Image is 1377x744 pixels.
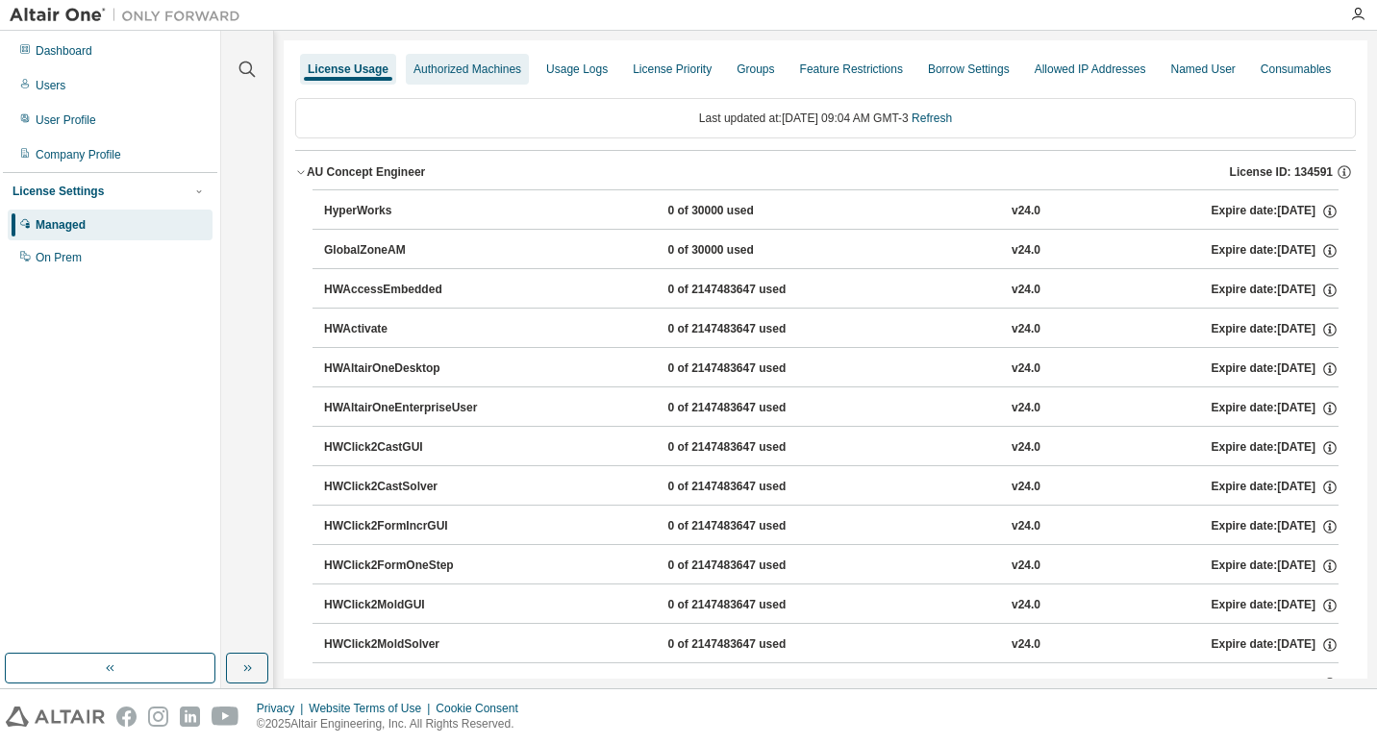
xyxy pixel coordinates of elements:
[1170,62,1235,77] div: Named User
[1211,479,1338,496] div: Expire date: [DATE]
[1211,636,1338,654] div: Expire date: [DATE]
[1211,400,1338,417] div: Expire date: [DATE]
[800,62,903,77] div: Feature Restrictions
[1261,62,1331,77] div: Consumables
[436,701,529,716] div: Cookie Consent
[1012,242,1040,260] div: v24.0
[546,62,608,77] div: Usage Logs
[324,663,1339,706] button: HWCompose0 of 2147483647 usedv24.0Expire date:[DATE]
[667,479,840,496] div: 0 of 2147483647 used
[324,584,1339,627] button: HWClick2MoldGUI0 of 2147483647 usedv24.0Expire date:[DATE]
[324,348,1339,390] button: HWAltairOneDesktop0 of 2147483647 usedv24.0Expire date:[DATE]
[295,98,1356,138] div: Last updated at: [DATE] 09:04 AM GMT-3
[257,716,530,732] p: © 2025 Altair Engineering, Inc. All Rights Reserved.
[1012,203,1040,220] div: v24.0
[1211,439,1338,457] div: Expire date: [DATE]
[1230,164,1333,180] span: License ID: 134591
[36,217,86,233] div: Managed
[1012,282,1040,299] div: v24.0
[1012,479,1040,496] div: v24.0
[324,466,1339,508] button: HWClick2CastSolver0 of 2147483647 usedv24.0Expire date:[DATE]
[667,676,840,693] div: 0 of 2147483647 used
[36,147,121,162] div: Company Profile
[212,707,239,727] img: youtube.svg
[324,242,497,260] div: GlobalZoneAM
[667,518,840,535] div: 0 of 2147483647 used
[1211,321,1338,338] div: Expire date: [DATE]
[1035,62,1146,77] div: Allowed IP Addresses
[928,62,1010,77] div: Borrow Settings
[324,203,497,220] div: HyperWorks
[36,43,92,59] div: Dashboard
[1211,203,1338,220] div: Expire date: [DATE]
[1012,597,1040,614] div: v24.0
[667,321,840,338] div: 0 of 2147483647 used
[324,400,497,417] div: HWAltairOneEnterpriseUser
[667,439,840,457] div: 0 of 2147483647 used
[1012,558,1040,575] div: v24.0
[324,269,1339,311] button: HWAccessEmbedded0 of 2147483647 usedv24.0Expire date:[DATE]
[1012,321,1040,338] div: v24.0
[324,518,497,535] div: HWClick2FormIncrGUI
[1012,439,1040,457] div: v24.0
[1012,400,1040,417] div: v24.0
[13,184,104,199] div: License Settings
[36,250,82,265] div: On Prem
[1211,597,1338,614] div: Expire date: [DATE]
[324,360,497,378] div: HWAltairOneDesktop
[324,387,1339,430] button: HWAltairOneEnterpriseUser0 of 2147483647 usedv24.0Expire date:[DATE]
[1211,558,1338,575] div: Expire date: [DATE]
[324,479,497,496] div: HWClick2CastSolver
[324,427,1339,469] button: HWClick2CastGUI0 of 2147483647 usedv24.0Expire date:[DATE]
[148,707,168,727] img: instagram.svg
[324,676,497,693] div: HWCompose
[324,506,1339,548] button: HWClick2FormIncrGUI0 of 2147483647 usedv24.0Expire date:[DATE]
[309,701,436,716] div: Website Terms of Use
[324,597,497,614] div: HWClick2MoldGUI
[413,62,521,77] div: Authorized Machines
[10,6,250,25] img: Altair One
[667,282,840,299] div: 0 of 2147483647 used
[667,558,840,575] div: 0 of 2147483647 used
[6,707,105,727] img: altair_logo.svg
[324,309,1339,351] button: HWActivate0 of 2147483647 usedv24.0Expire date:[DATE]
[257,701,309,716] div: Privacy
[324,439,497,457] div: HWClick2CastGUI
[1012,636,1040,654] div: v24.0
[324,545,1339,587] button: HWClick2FormOneStep0 of 2147483647 usedv24.0Expire date:[DATE]
[36,78,65,93] div: Users
[1211,242,1338,260] div: Expire date: [DATE]
[307,164,425,180] div: AU Concept Engineer
[1211,518,1338,535] div: Expire date: [DATE]
[324,190,1339,233] button: HyperWorks0 of 30000 usedv24.0Expire date:[DATE]
[324,558,497,575] div: HWClick2FormOneStep
[633,62,712,77] div: License Priority
[308,62,388,77] div: License Usage
[324,230,1339,272] button: GlobalZoneAM0 of 30000 usedv24.0Expire date:[DATE]
[912,112,952,125] a: Refresh
[667,400,840,417] div: 0 of 2147483647 used
[667,203,840,220] div: 0 of 30000 used
[1012,518,1040,535] div: v24.0
[737,62,774,77] div: Groups
[667,636,840,654] div: 0 of 2147483647 used
[324,636,497,654] div: HWClick2MoldSolver
[1012,676,1040,693] div: v24.0
[180,707,200,727] img: linkedin.svg
[324,282,497,299] div: HWAccessEmbedded
[667,360,840,378] div: 0 of 2147483647 used
[295,151,1356,193] button: AU Concept EngineerLicense ID: 134591
[1012,360,1040,378] div: v24.0
[1211,676,1338,693] div: Expire date: [DATE]
[1211,360,1338,378] div: Expire date: [DATE]
[667,242,840,260] div: 0 of 30000 used
[116,707,137,727] img: facebook.svg
[324,624,1339,666] button: HWClick2MoldSolver0 of 2147483647 usedv24.0Expire date:[DATE]
[36,112,96,128] div: User Profile
[667,597,840,614] div: 0 of 2147483647 used
[1211,282,1338,299] div: Expire date: [DATE]
[324,321,497,338] div: HWActivate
